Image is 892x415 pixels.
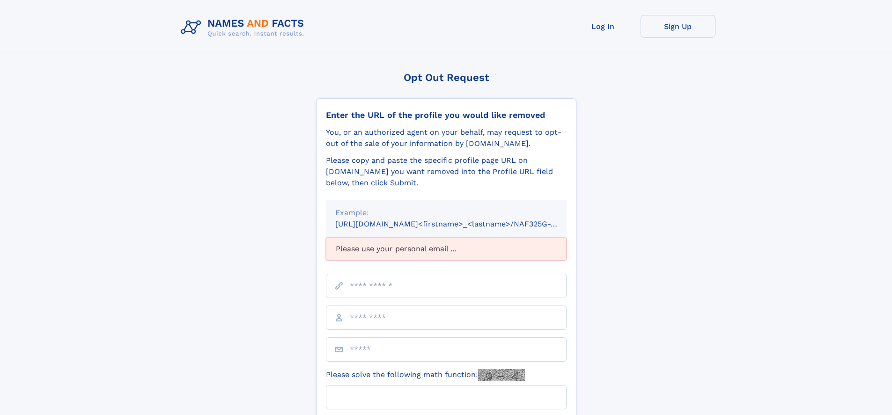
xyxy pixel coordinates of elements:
div: Please use your personal email ... [326,237,567,261]
a: Sign Up [641,15,715,38]
a: Log In [566,15,641,38]
div: Opt Out Request [316,72,576,83]
div: You, or an authorized agent on your behalf, may request to opt-out of the sale of your informatio... [326,127,567,149]
div: Example: [335,207,557,218]
img: Logo Names and Facts [177,15,312,40]
div: Please copy and paste the specific profile page URL on [DOMAIN_NAME] you want removed into the Pr... [326,155,567,189]
div: Enter the URL of the profile you would like removed [326,110,567,120]
small: [URL][DOMAIN_NAME]<firstname>_<lastname>/NAF325G-xxxxxxxx [335,219,584,228]
label: Please solve the following math function: [326,369,525,381]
